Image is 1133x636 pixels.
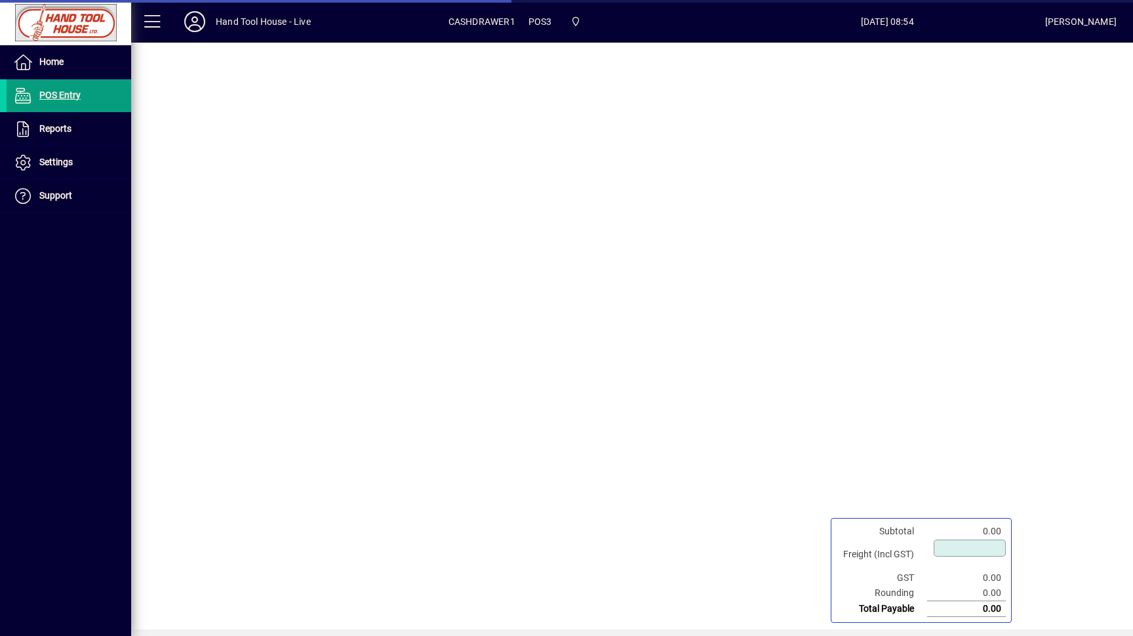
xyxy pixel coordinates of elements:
div: [PERSON_NAME] [1045,11,1117,32]
td: 0.00 [927,570,1006,586]
span: Reports [39,123,71,134]
a: Home [7,46,131,79]
td: 0.00 [927,524,1006,539]
td: 0.00 [927,601,1006,617]
a: Reports [7,113,131,146]
span: [DATE] 08:54 [730,11,1045,32]
td: Freight (Incl GST) [837,539,927,570]
a: Support [7,180,131,212]
td: Subtotal [837,524,927,539]
a: Settings [7,146,131,179]
span: POS3 [528,11,552,32]
button: Profile [174,10,216,33]
div: Hand Tool House - Live [216,11,311,32]
td: GST [837,570,927,586]
td: Rounding [837,586,927,601]
td: 0.00 [927,586,1006,601]
span: Settings [39,157,73,167]
td: Total Payable [837,601,927,617]
span: Home [39,56,64,67]
span: CASHDRAWER1 [448,11,515,32]
span: POS Entry [39,90,81,100]
span: Support [39,190,72,201]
